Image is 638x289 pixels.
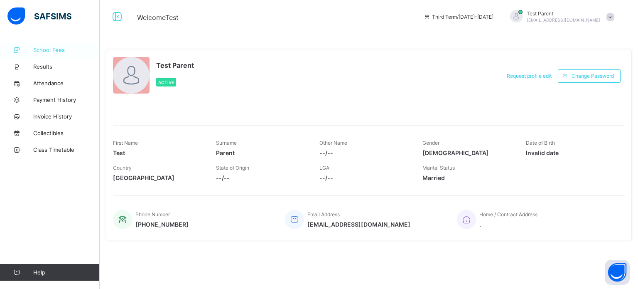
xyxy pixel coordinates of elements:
[424,14,493,20] span: session/term information
[113,165,132,171] span: Country
[156,61,194,69] span: Test Parent
[33,96,100,103] span: Payment History
[422,149,513,156] span: [DEMOGRAPHIC_DATA]
[526,140,555,146] span: Date of Birth
[33,80,100,86] span: Attendance
[33,113,100,120] span: Invoice History
[307,221,410,228] span: [EMAIL_ADDRESS][DOMAIN_NAME]
[33,130,100,136] span: Collectibles
[33,146,100,153] span: Class Timetable
[158,80,174,85] span: Active
[527,17,600,22] span: [EMAIL_ADDRESS][DOMAIN_NAME]
[572,73,614,79] span: Change Password
[527,10,600,17] span: Test Parent
[319,165,329,171] span: LGA
[319,174,410,181] span: --/--
[479,221,537,228] span: .
[33,47,100,53] span: School Fees
[135,221,189,228] span: [PHONE_NUMBER]
[216,165,249,171] span: State of Origin
[307,211,340,217] span: Email Address
[507,73,552,79] span: Request profile edit
[422,174,513,181] span: Married
[479,211,537,217] span: Home / Contract Address
[216,149,307,156] span: Parent
[319,149,410,156] span: --/--
[605,260,630,285] button: Open asap
[33,269,99,276] span: Help
[422,165,455,171] span: Marital Status
[113,174,204,181] span: [GEOGRAPHIC_DATA]
[502,10,618,24] div: Test Parent
[7,7,71,25] img: safsims
[33,63,100,70] span: Results
[135,211,170,217] span: Phone Number
[113,149,204,156] span: Test
[319,140,347,146] span: Other Name
[526,149,616,156] span: Invalid date
[422,140,439,146] span: Gender
[137,13,179,22] span: Welcome Test
[216,140,237,146] span: Surname
[113,140,138,146] span: First Name
[216,174,307,181] span: --/--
